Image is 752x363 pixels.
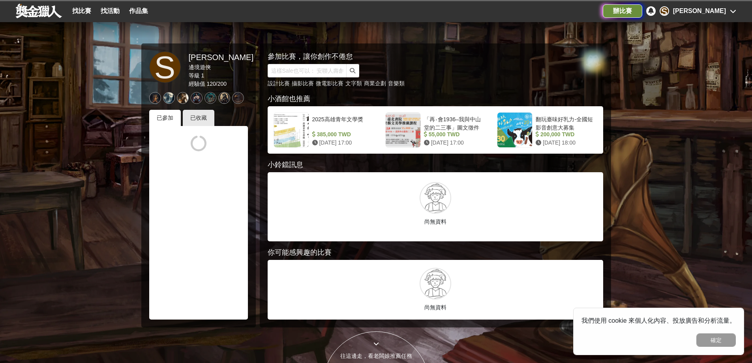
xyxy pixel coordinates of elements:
a: 音樂類 [388,80,405,87]
div: 已收藏 [183,110,214,126]
p: 尚無資料 [274,218,597,226]
div: 你可能感興趣的比賽 [268,247,603,258]
div: [PERSON_NAME] [673,6,726,16]
span: 120 / 200 [206,81,227,87]
span: 我們使用 cookie 來個人化內容、投放廣告和分析流量。 [581,317,736,324]
a: 作品集 [126,6,151,17]
p: 尚無資料 [272,303,599,312]
span: 等級 [189,72,200,79]
div: 2025高雄青年文學獎 [312,115,370,130]
span: 1 [201,72,204,79]
a: 辦比賽 [603,4,642,18]
div: 往這邊走，看老闆娘推薦任務 [323,352,429,360]
a: 2025高雄青年文學獎 385,000 TWD [DATE] 17:00 [270,108,377,152]
div: [DATE] 18:00 [536,139,594,147]
div: 邊境遊俠 [189,63,253,71]
input: 這樣Sale也可以： 安聯人壽創意銷售法募集 [268,64,347,77]
a: 找比賽 [69,6,94,17]
a: 找活動 [98,6,123,17]
div: S [660,6,669,16]
div: 200,000 TWD [536,130,594,139]
span: 經驗值 [189,81,205,87]
div: 「再‧會1936–我與中山堂的二三事」圖文徵件 [424,115,482,130]
div: 小鈴鐺訊息 [268,160,603,170]
div: 55,000 TWD [424,130,482,139]
a: 微電影比賽 [316,80,343,87]
div: 已參加 [149,110,181,126]
a: 文字類 [345,80,362,87]
div: 小酒館也推薦 [268,94,603,104]
a: 攝影比賽 [292,80,314,87]
a: 商業企劃 [364,80,386,87]
a: 「再‧會1936–我與中山堂的二三事」圖文徵件 55,000 TWD [DATE] 17:00 [381,108,489,152]
a: 翻玩臺味好乳力-全國短影音創意大募集 200,000 TWD [DATE] 18:00 [493,108,601,152]
a: 設計比賽 [268,80,290,87]
div: [DATE] 17:00 [424,139,482,147]
div: 參加比賽，讓你創作不倦怠 [268,51,576,62]
a: S [149,51,181,83]
div: [PERSON_NAME] [189,51,253,63]
div: 翻玩臺味好乳力-全國短影音創意大募集 [536,115,594,130]
button: 確定 [696,333,736,347]
div: 385,000 TWD [312,130,370,139]
div: [DATE] 17:00 [312,139,370,147]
